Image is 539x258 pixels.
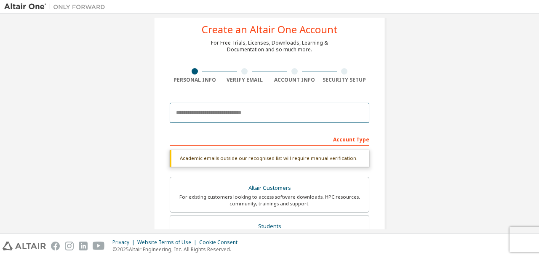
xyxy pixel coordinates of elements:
img: youtube.svg [93,242,105,250]
div: Privacy [112,239,137,246]
div: Create an Altair One Account [202,24,338,35]
div: Personal Info [170,77,220,83]
div: Academic emails outside our recognised list will require manual verification. [170,150,369,167]
div: Students [175,221,364,232]
div: Account Type [170,132,369,146]
div: For Free Trials, Licenses, Downloads, Learning & Documentation and so much more. [211,40,328,53]
div: Cookie Consent [199,239,243,246]
div: For existing customers looking to access software downloads, HPC resources, community, trainings ... [175,194,364,207]
p: © 2025 Altair Engineering, Inc. All Rights Reserved. [112,246,243,253]
div: Altair Customers [175,182,364,194]
div: Security Setup [320,77,370,83]
div: Verify Email [220,77,270,83]
div: Account Info [269,77,320,83]
img: linkedin.svg [79,242,88,250]
div: Website Terms of Use [137,239,199,246]
img: instagram.svg [65,242,74,250]
img: Altair One [4,3,109,11]
img: facebook.svg [51,242,60,250]
img: altair_logo.svg [3,242,46,250]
